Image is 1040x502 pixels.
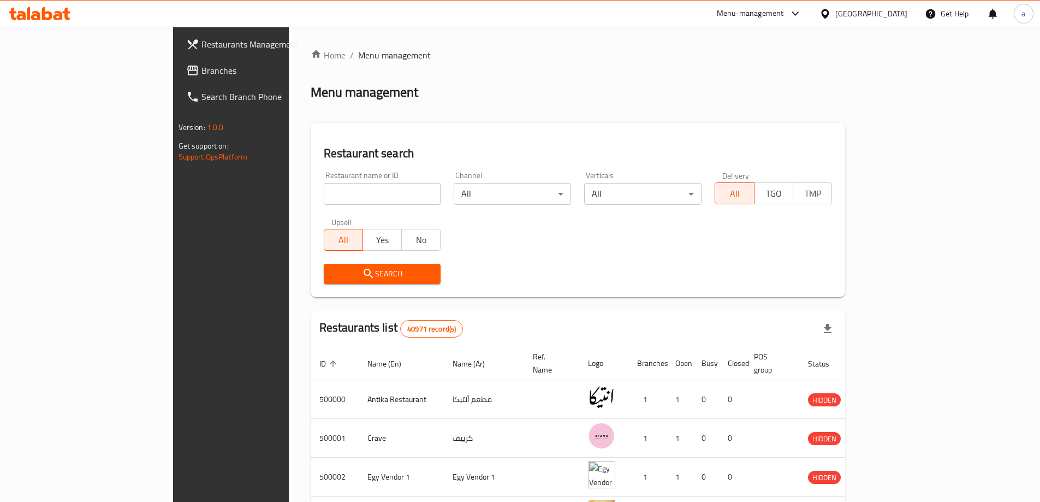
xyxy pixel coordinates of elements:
td: كرييف [444,419,524,458]
button: All [324,229,363,251]
th: Branches [628,347,667,380]
span: TMP [798,186,828,202]
span: Name (Ar) [453,357,499,370]
span: POS group [754,350,786,376]
nav: breadcrumb [311,49,846,62]
span: 1.0.0 [207,120,224,134]
button: No [401,229,441,251]
span: Name (En) [367,357,415,370]
h2: Restaurant search [324,145,833,162]
span: Yes [367,232,397,248]
button: TGO [754,182,793,204]
span: a [1021,8,1025,20]
label: Upsell [331,218,352,226]
span: HIDDEN [808,394,841,406]
td: Antika Restaurant [359,380,444,419]
td: 0 [693,458,719,497]
button: All [715,182,754,204]
span: Search [332,267,432,281]
span: HIDDEN [808,433,841,445]
span: Menu management [358,49,431,62]
div: Export file [815,316,841,342]
span: Search Branch Phone [201,90,338,103]
th: Closed [719,347,745,380]
input: Search for restaurant name or ID.. [324,183,441,205]
h2: Restaurants list [319,320,463,338]
span: TGO [759,186,789,202]
span: Version: [179,120,205,134]
td: 0 [719,419,745,458]
span: ID [319,357,340,370]
td: 1 [628,380,667,419]
span: Get support on: [179,139,229,153]
div: [GEOGRAPHIC_DATA] [835,8,907,20]
li: / [350,49,354,62]
div: All [454,183,571,205]
span: Status [808,357,843,370]
a: Restaurants Management [177,31,347,57]
td: 0 [693,380,719,419]
td: 1 [628,458,667,497]
td: 1 [667,419,693,458]
div: HIDDEN [808,471,841,484]
td: 1 [667,458,693,497]
label: Delivery [722,172,750,179]
button: Yes [362,229,402,251]
span: HIDDEN [808,471,841,484]
td: Egy Vendor 1 [444,458,524,497]
span: Branches [201,64,338,77]
td: مطعم أنتيكا [444,380,524,419]
td: Crave [359,419,444,458]
img: Antika Restaurant [588,383,615,411]
td: Egy Vendor 1 [359,458,444,497]
td: 0 [693,419,719,458]
span: No [406,232,436,248]
span: Restaurants Management [201,38,338,51]
td: 0 [719,380,745,419]
img: Egy Vendor 1 [588,461,615,488]
td: 1 [667,380,693,419]
th: Busy [693,347,719,380]
a: Support.OpsPlatform [179,150,248,164]
div: All [584,183,702,205]
a: Branches [177,57,347,84]
td: 0 [719,458,745,497]
td: 1 [628,419,667,458]
h2: Menu management [311,84,418,101]
button: Search [324,264,441,284]
span: 40971 record(s) [401,324,462,334]
img: Crave [588,422,615,450]
span: All [720,186,750,202]
span: All [329,232,359,248]
span: Ref. Name [533,350,566,376]
th: Open [667,347,693,380]
a: Search Branch Phone [177,84,347,110]
th: Logo [579,347,628,380]
div: Total records count [400,320,463,338]
button: TMP [793,182,832,204]
div: Menu-management [717,7,784,20]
